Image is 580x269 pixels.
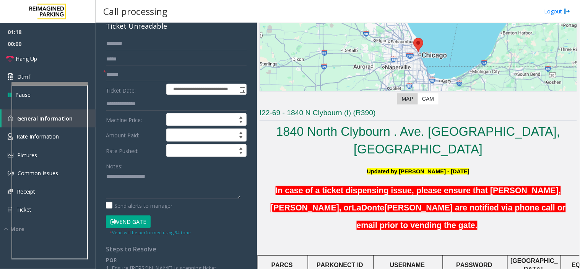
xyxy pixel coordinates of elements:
img: 'icon' [8,206,13,213]
p: : [106,256,247,264]
span: Increase value [236,114,246,120]
span: LaDonte [352,203,384,213]
div: Ticket Unreadable [106,21,247,31]
span: Increase value [236,145,246,151]
a: General Information [2,109,96,127]
span: Decrease value [236,135,246,141]
label: Map [397,93,418,104]
span: Dtmf [17,73,30,81]
small: Vend will be performed using 9# tone [110,230,191,235]
span: PARCS [271,262,293,268]
img: 'icon' [8,153,13,158]
span: [PERSON_NAME] are notified via phone call or email prior to vending the gate. [357,203,566,230]
span: Increase value [236,129,246,135]
h4: Steps to Resolve [106,246,247,253]
span: Hang Up [16,55,37,63]
span: PASSWORD [457,262,492,268]
img: 'icon' [8,189,13,194]
h3: I22-69 - 1840 N Clybourn (I) (R390) [260,108,577,121]
button: Vend Gate [106,215,151,228]
label: Send alerts to manager [106,202,172,210]
h3: Call processing [99,2,171,21]
b: POF [106,256,116,264]
label: Ticket Date: [104,84,164,95]
span: Decrease value [236,151,246,157]
label: CAM [418,93,439,104]
span: pdated by [PERSON_NAME] - [DATE] [371,168,470,174]
div: 1840 North Clybourn Avenue, Chicago, IL [413,38,423,52]
span: Decrease value [236,120,246,126]
label: Amount Paid: [104,129,164,142]
a: 1840 North Clybourn . Ave. [GEOGRAPHIC_DATA], [GEOGRAPHIC_DATA] [276,125,561,156]
span: PARKONECT ID [317,262,363,268]
img: 'icon' [8,116,13,121]
div: More [4,225,96,233]
span: U [367,168,371,174]
span: In case of a ticket dispensing issue, please ensure that [PERSON_NAME], [PERSON_NAME], or [271,186,561,212]
label: Rate Pushed: [104,144,164,157]
img: 'icon' [8,170,14,176]
label: Notes: [106,160,122,170]
img: 'icon' [8,133,13,140]
span: Toggle popup [238,84,246,95]
img: logout [564,7,570,15]
span: USERNAME [390,262,425,268]
label: Machine Price: [104,113,164,126]
a: Logout [544,7,570,15]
